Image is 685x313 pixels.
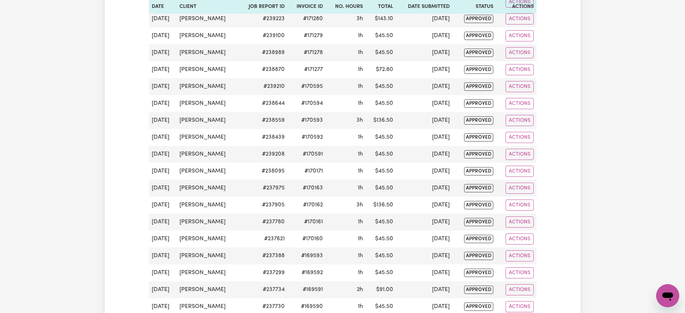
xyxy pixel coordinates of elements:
button: Actions [506,47,534,58]
span: approved [464,167,493,175]
td: [DATE] [149,163,177,180]
span: approved [464,286,493,294]
td: # 238095 [238,163,288,180]
td: [PERSON_NAME] [177,112,238,129]
button: Actions [506,250,534,261]
span: approved [464,82,493,91]
button: Actions [506,183,534,194]
td: [DATE] [396,146,453,163]
td: # 237388 [238,247,288,264]
td: # 238644 [238,95,288,112]
td: [DATE] [149,44,177,61]
span: approved [464,15,493,23]
button: Actions [506,64,534,75]
span: approved [464,269,493,277]
td: [DATE] [149,264,177,281]
td: [PERSON_NAME] [177,163,238,180]
button: Actions [506,267,534,278]
td: [DATE] [149,10,177,27]
td: [DATE] [396,61,453,78]
td: # 239208 [238,146,288,163]
td: # 237734 [238,281,288,298]
button: Actions [506,166,534,177]
td: #171279 [288,27,326,44]
td: #170160 [288,231,326,247]
td: [PERSON_NAME] [177,27,238,44]
button: Actions [506,301,534,312]
td: [DATE] [396,214,453,231]
button: Actions [506,284,534,295]
span: 1 hour [358,151,363,157]
td: # 237780 [238,214,288,231]
span: approved [464,150,493,158]
span: 1 hour [358,253,363,259]
td: [DATE] [396,247,453,264]
span: 1 hour [358,84,363,89]
td: $ 91.00 [366,281,396,298]
td: [DATE] [396,27,453,44]
span: 1 hour [358,168,363,174]
td: $ 45.50 [366,44,396,61]
td: #171280 [288,10,326,27]
td: #171278 [288,44,326,61]
td: #170594 [288,95,326,112]
td: # 237975 [238,180,288,197]
button: Actions [506,216,534,228]
td: $ 45.50 [366,214,396,231]
td: [DATE] [149,197,177,214]
span: 1 hour [358,67,363,72]
button: Actions [506,30,534,41]
td: #170163 [288,180,326,197]
td: #170595 [288,78,326,95]
td: $ 45.50 [366,78,396,95]
span: 1 hour [358,270,363,276]
td: $ 45.50 [366,180,396,197]
td: [DATE] [396,10,453,27]
td: [PERSON_NAME] [177,281,238,298]
td: # 239223 [238,10,288,27]
td: # 238870 [238,61,288,78]
td: [PERSON_NAME] [177,61,238,78]
td: [DATE] [149,61,177,78]
td: [DATE] [149,112,177,129]
td: $ 45.50 [366,231,396,247]
span: 1 hour [358,219,363,225]
span: 2 hours [357,287,363,292]
span: approved [464,49,493,57]
td: #169592 [288,264,326,281]
td: [DATE] [149,146,177,163]
td: [PERSON_NAME] [177,247,238,264]
td: [DATE] [396,44,453,61]
span: approved [464,184,493,192]
span: 3 hours [356,117,363,123]
td: [PERSON_NAME] [177,214,238,231]
span: approved [464,201,493,209]
td: [PERSON_NAME] [177,129,238,146]
td: [DATE] [396,281,453,298]
span: 1 hour [358,100,363,106]
td: # 237621 [238,231,288,247]
td: #171277 [288,61,326,78]
td: [DATE] [396,112,453,129]
td: # 238989 [238,44,288,61]
span: approved [464,116,493,125]
td: [DATE] [396,231,453,247]
td: [DATE] [396,163,453,180]
span: approved [464,133,493,142]
td: [DATE] [396,129,453,146]
span: 1 hour [358,185,363,191]
td: # 237299 [238,264,288,281]
td: [DATE] [149,214,177,231]
td: $ 45.50 [366,146,396,163]
td: [PERSON_NAME] [177,264,238,281]
td: [DATE] [396,95,453,112]
span: approved [464,235,493,243]
button: Actions [506,81,534,92]
td: [DATE] [149,95,177,112]
td: # 238439 [238,129,288,146]
td: $ 45.50 [366,247,396,264]
td: [DATE] [149,27,177,44]
td: # 238559 [238,112,288,129]
td: #170162 [288,197,326,214]
button: Actions [506,132,534,143]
